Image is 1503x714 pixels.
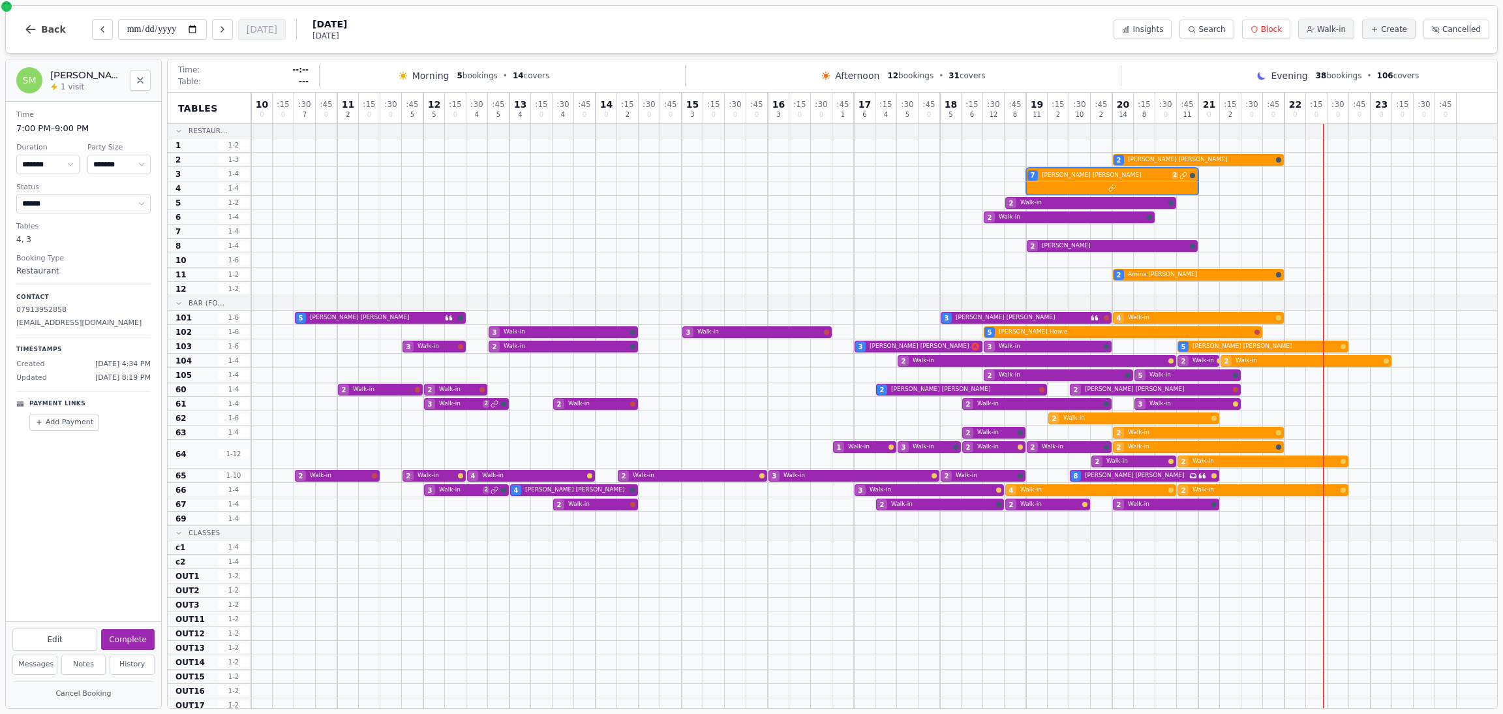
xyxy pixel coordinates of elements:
span: Walk-in [1020,198,1166,208]
button: History [110,655,155,675]
span: 0 [755,112,759,118]
span: 1 - 4 [218,241,249,251]
span: : 30 [1159,101,1172,108]
span: 2 [988,371,992,380]
span: 2 [483,400,489,408]
span: 4 [1117,313,1121,323]
span: 3 [1138,399,1143,409]
span: 5 [410,112,414,118]
span: • [1367,70,1371,81]
span: 38 [1316,71,1327,80]
span: Walk-in [439,385,477,394]
span: : 15 [1310,101,1322,108]
span: 2 [1117,270,1121,280]
span: : 15 [1138,101,1150,108]
span: : 30 [384,101,397,108]
span: 1 - 6 [218,313,249,322]
span: : 45 [1009,101,1021,108]
span: Table: [178,76,201,87]
span: : 15 [363,101,375,108]
span: 2 [1074,385,1078,395]
span: Walk-in [999,371,1123,380]
span: 0 [798,112,802,118]
span: 0 [1293,112,1297,118]
span: 1 - 4 [218,183,249,193]
span: [PERSON_NAME] [PERSON_NAME] [870,342,969,351]
span: 2 [880,385,885,395]
dt: Status [16,182,151,193]
span: 3 [988,342,992,352]
span: 0 [324,112,328,118]
span: Walk-in [417,342,455,351]
span: : 45 [1181,101,1193,108]
button: [DATE] [238,19,286,40]
span: 1 - 6 [218,327,249,337]
p: Contact [16,293,151,302]
span: 1 - 4 [218,356,249,365]
span: 2 [966,399,971,409]
span: Walk-in [913,442,950,452]
span: 1 - 2 [218,140,249,150]
span: 2 [342,385,346,395]
span: : 30 [901,101,913,108]
span: 0 [1379,112,1383,118]
dt: Duration [16,142,80,153]
span: Block [1261,24,1282,35]
p: Payment Links [29,399,85,409]
span: 2 [493,342,497,352]
span: : 30 [470,101,483,108]
span: 0 [1336,112,1340,118]
span: : 30 [987,101,999,108]
span: : 45 [664,101,676,108]
span: 1 visit [61,82,84,92]
span: : 15 [793,101,806,108]
span: 0 [712,112,716,118]
span: • [939,70,943,81]
span: 0 [604,112,608,118]
span: 0 [260,112,264,118]
span: : 45 [406,101,418,108]
button: Previous day [92,19,113,40]
span: [PERSON_NAME] Howie [999,328,1252,337]
span: 0 [539,112,543,118]
span: Restaur... [189,126,228,136]
span: 1 - 6 [218,255,249,265]
span: : 30 [729,101,741,108]
span: Afternoon [835,69,879,82]
span: 5 [905,112,909,118]
button: Notes [61,655,106,675]
button: Back [14,14,76,45]
span: Walk-in [1128,313,1273,322]
span: 3 [902,442,906,452]
button: Close [130,70,151,91]
span: : 30 [556,101,569,108]
span: Cancelled [1442,24,1481,35]
span: 1 - 4 [218,384,249,394]
span: 0 [1164,112,1168,118]
span: 5 [988,328,992,337]
span: Walk-in [1236,356,1381,365]
span: Walk-in [977,399,1101,409]
span: : 30 [1245,101,1258,108]
span: --- [299,76,309,87]
span: 102 [175,327,192,337]
span: [DATE] [312,18,347,31]
span: : 45 [1267,101,1279,108]
span: 4 [518,112,522,118]
span: 104 [175,356,192,366]
span: 0 [583,112,586,118]
span: 1 - 4 [218,399,249,409]
span: 12 [175,284,187,294]
span: 1 - 6 [218,341,249,351]
button: Walk-in [1298,20,1354,39]
svg: Customer message [1091,314,1099,322]
span: Bar (Fo... [189,298,224,308]
span: 5 [1138,371,1143,380]
span: 2 [1056,112,1060,118]
span: Create [1381,24,1407,35]
span: 1 - 6 [218,413,249,423]
span: 15 [686,100,699,109]
span: Walk-in [697,328,821,337]
span: Walk-in [999,342,1101,351]
span: 2 [1099,112,1103,118]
